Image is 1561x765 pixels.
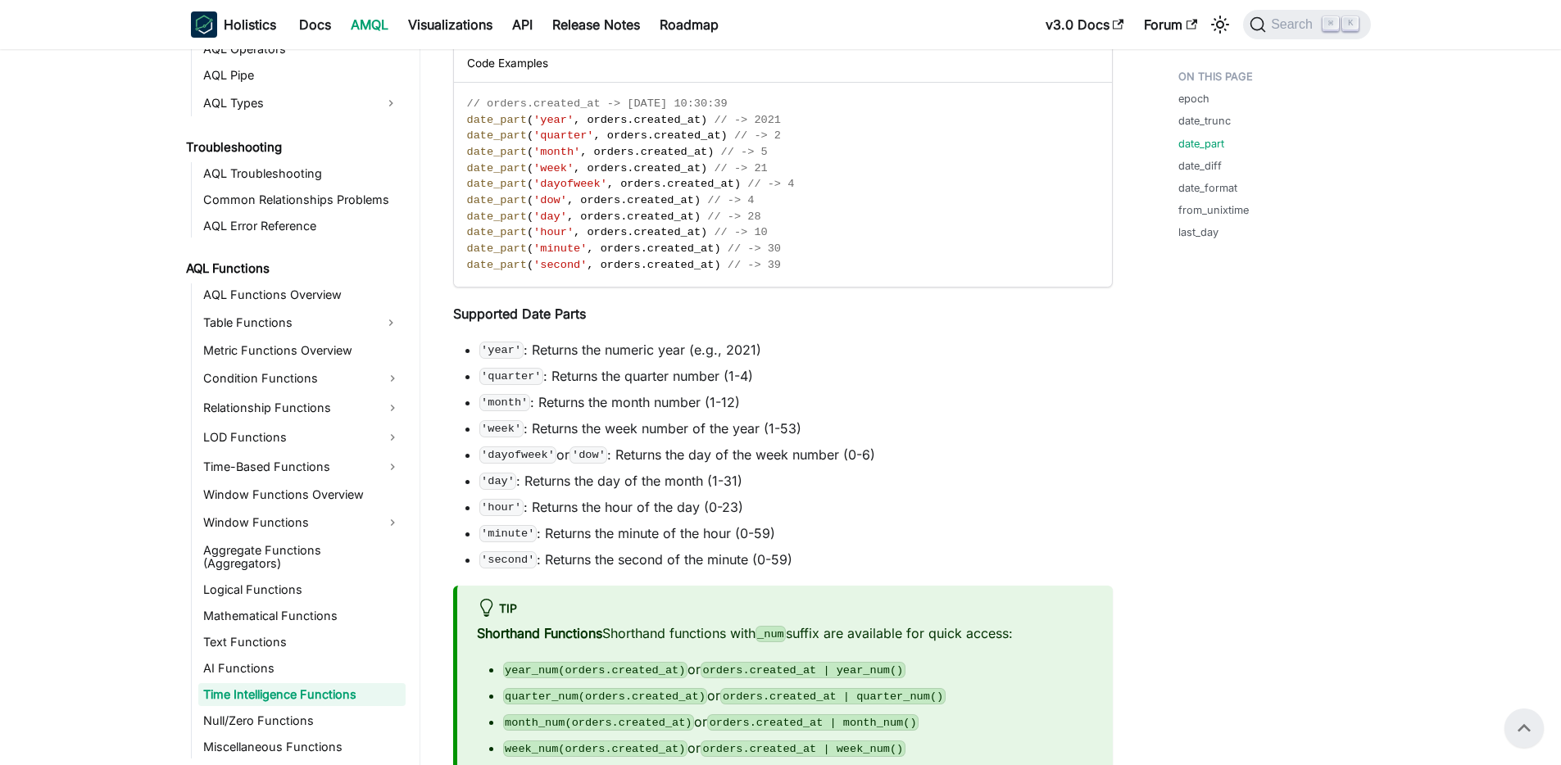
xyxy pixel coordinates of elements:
span: created_at [627,210,694,223]
a: Forum [1134,11,1207,38]
span: // -> 4 [747,178,794,190]
button: Search (Command+K) [1243,10,1370,39]
a: LOD Functions [198,424,406,450]
span: orders [587,114,627,126]
a: Window Functions Overview [198,483,406,506]
li: : Returns the hour of the day (0-23) [479,497,1113,517]
code: _num [756,626,787,642]
a: Troubleshooting [181,136,406,159]
li: or [503,659,1093,679]
span: // -> 2 [734,129,781,142]
span: date_part [467,242,527,255]
code: week_num(orders.created_at) [503,740,687,757]
span: // -> 28 [707,210,760,223]
span: ( [527,242,533,255]
li: : Returns the day of the month (1-31) [479,471,1113,491]
span: date_part [467,259,527,271]
span: , [567,194,574,206]
code: 'year' [479,342,524,358]
a: from_unixtime [1178,202,1249,218]
span: ) [707,146,714,158]
span: orders [601,259,641,271]
span: // -> 4 [707,194,754,206]
span: , [574,162,580,174]
strong: Supported Date Parts [453,306,586,322]
li: or : Returns the day of the week number (0-6) [479,445,1113,464]
a: date_part [1178,136,1224,152]
span: ( [527,178,533,190]
a: AQL Error Reference [198,215,406,238]
span: ( [527,210,533,223]
span: 'day' [533,210,567,223]
li: or [503,738,1093,758]
span: // -> 21 [714,162,767,174]
span: date_part [467,146,527,158]
span: ( [527,194,533,206]
span: ( [527,226,533,238]
span: orders [587,162,627,174]
code: orders.created_at | quarter_num() [720,688,945,704]
span: orders [580,194,620,206]
span: , [594,129,601,142]
span: 'week' [533,162,574,174]
span: 'quarter' [533,129,593,142]
a: last_day [1178,224,1218,240]
span: 'month' [533,146,580,158]
a: AQL Types [198,90,376,116]
span: ( [527,114,533,126]
code: 'minute' [479,525,537,541]
span: orders [594,146,634,158]
a: Relationship Functions [198,395,406,421]
span: ) [714,242,720,255]
span: created_at [647,242,715,255]
span: // orders.created_at -> [DATE] 10:30:39 [467,97,728,110]
span: . [647,129,654,142]
li: : Returns the week number of the year (1-53) [479,419,1113,438]
span: , [574,114,580,126]
span: orders [601,242,641,255]
span: . [627,226,633,238]
span: , [587,242,593,255]
span: , [574,226,580,238]
span: ( [527,162,533,174]
kbd: K [1342,16,1359,31]
strong: Shorthand Functions [477,625,602,641]
span: 'dow' [533,194,567,206]
code: 'dow' [569,446,607,463]
span: // -> 10 [714,226,767,238]
a: Logical Functions [198,578,406,601]
span: date_part [467,178,527,190]
a: HolisticsHolistics [191,11,276,38]
a: AMQL [341,11,398,38]
code: 'hour' [479,499,524,515]
a: Roadmap [650,11,728,38]
span: ) [701,226,707,238]
a: date_diff [1178,158,1222,174]
a: Metric Functions Overview [198,339,406,362]
span: orders [580,210,620,223]
code: 'second' [479,551,537,568]
span: created_at [641,146,708,158]
span: ) [694,194,701,206]
a: Mathematical Functions [198,604,406,627]
li: : Returns the month number (1-12) [479,392,1113,412]
span: 'hour' [533,226,574,238]
span: created_at [634,114,701,126]
span: , [567,210,574,223]
span: created_at [654,129,721,142]
a: Null/Zero Functions [198,709,406,732]
img: Holistics [191,11,217,38]
span: 'dayofweek' [533,178,607,190]
code: 'day' [479,473,517,489]
code: 'quarter' [479,368,544,384]
span: orders [620,178,660,190]
a: Window Functions [198,509,406,536]
span: Search [1266,17,1323,32]
span: ) [701,114,707,126]
span: . [620,194,627,206]
a: Docs [289,11,341,38]
a: AQL Functions [181,257,406,280]
button: Expand sidebar category 'Table Functions' [376,310,406,336]
span: 'second' [533,259,587,271]
li: : Returns the numeric year (e.g., 2021) [479,340,1113,360]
